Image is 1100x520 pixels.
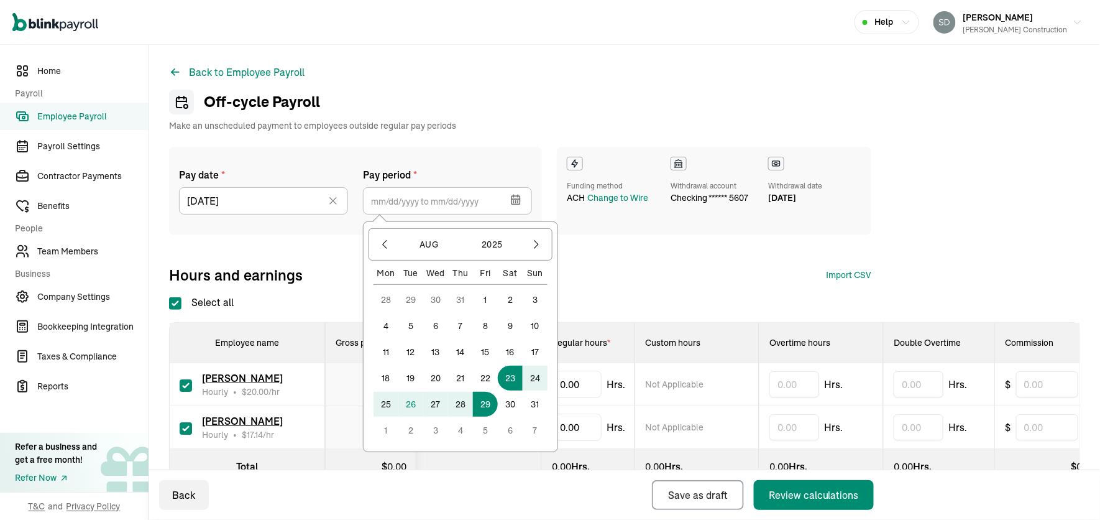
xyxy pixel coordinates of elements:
span: Help [875,16,894,29]
span: 0.00 [387,460,406,473]
span: Not Applicable [645,378,704,391]
div: Sun [523,267,548,279]
input: 0.00 [769,371,819,397]
button: 5 [398,313,423,338]
button: 14 [448,340,473,364]
span: Not Applicable [645,421,704,434]
span: $ [242,386,268,397]
input: 0.00 [894,414,943,440]
button: 12 [398,340,423,364]
input: 0.00 [894,371,943,397]
button: Back [159,480,209,510]
button: 23 [498,366,523,391]
span: Hours and earnings [169,265,303,285]
span: 0.00 [645,460,664,473]
button: 1 [374,418,398,443]
div: Total [180,459,314,474]
span: Company Settings [37,290,149,304]
span: Benefits [37,200,149,213]
span: T&C [29,500,45,513]
button: 8 [473,313,498,338]
div: Refer a business and get a free month! [15,440,97,467]
button: 13 [423,340,448,364]
div: Thu [448,267,473,279]
span: Reports [37,380,149,393]
span: Overtime hours [769,337,830,348]
button: 15 [473,340,498,364]
span: Taxes & Compliance [37,350,149,363]
span: • [233,386,237,398]
input: TextInput [552,371,602,398]
button: Back to Employee Payroll [169,65,305,80]
div: Fri [473,267,498,279]
div: $ [1006,459,1096,474]
div: Sat [498,267,523,279]
label: Pay date [179,167,348,182]
button: 29 [398,287,423,312]
div: Hrs. [552,459,624,474]
span: Payroll Settings [37,140,149,153]
span: • [233,429,237,441]
button: 25 [374,392,398,417]
span: Employee name [215,337,279,348]
button: 17 [523,340,548,364]
span: Hrs. [824,420,843,435]
button: 3 [423,418,448,443]
span: /hr [242,386,280,398]
span: /hr [242,429,274,441]
input: mm/dd/yyyy to mm/dd/yyyy [363,187,532,215]
div: Hrs. [769,459,873,474]
span: 17.14 [247,429,263,440]
button: 5 [473,418,498,443]
div: Mon [374,267,398,279]
button: 16 [498,340,523,364]
span: Hrs. [824,377,843,392]
span: Commission [1006,337,1054,348]
div: Withdrawal date [768,180,822,192]
iframe: Chat Widget [1038,460,1100,520]
span: Payroll [15,87,141,100]
button: Change to Wire [587,192,648,205]
input: 0.00 [769,414,819,440]
span: Hourly [202,386,228,398]
input: mm/dd/yyyy [179,187,348,215]
button: 20 [423,366,448,391]
nav: Global [12,4,98,40]
button: 2 [498,287,523,312]
span: [PERSON_NAME] [963,12,1034,23]
button: 4 [374,313,398,338]
div: Hrs. [894,459,984,474]
span: $ [1006,377,1011,392]
span: Contractor Payments [37,170,149,183]
div: [DATE] [768,192,822,205]
label: Pay period [363,167,532,182]
div: Gross pay [336,337,406,349]
span: [PERSON_NAME] [202,372,283,384]
input: 0.00 [1016,414,1078,440]
button: 11 [374,340,398,364]
button: 4 [448,418,473,443]
button: 31 [523,392,548,417]
button: 28 [374,287,398,312]
span: Privacy Policy [66,500,121,513]
button: Help [855,10,919,34]
span: 0.00 [552,460,571,473]
span: Hrs. [607,377,625,392]
span: $ [1006,420,1011,435]
button: 28 [448,392,473,417]
div: Tue [398,267,423,279]
input: Select all [169,297,181,310]
div: [PERSON_NAME] Construction [963,24,1068,35]
div: Custom hours [645,337,748,349]
button: [PERSON_NAME][PERSON_NAME] Construction [928,7,1088,38]
div: Wed [423,267,448,279]
button: 22 [473,366,498,391]
span: [PERSON_NAME] [202,415,283,427]
button: 2025 [462,233,522,256]
button: 18 [374,366,398,391]
span: Hrs. [607,420,625,435]
button: 7 [448,313,473,338]
div: Double Overtime [894,337,984,349]
button: Aug [399,233,459,256]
